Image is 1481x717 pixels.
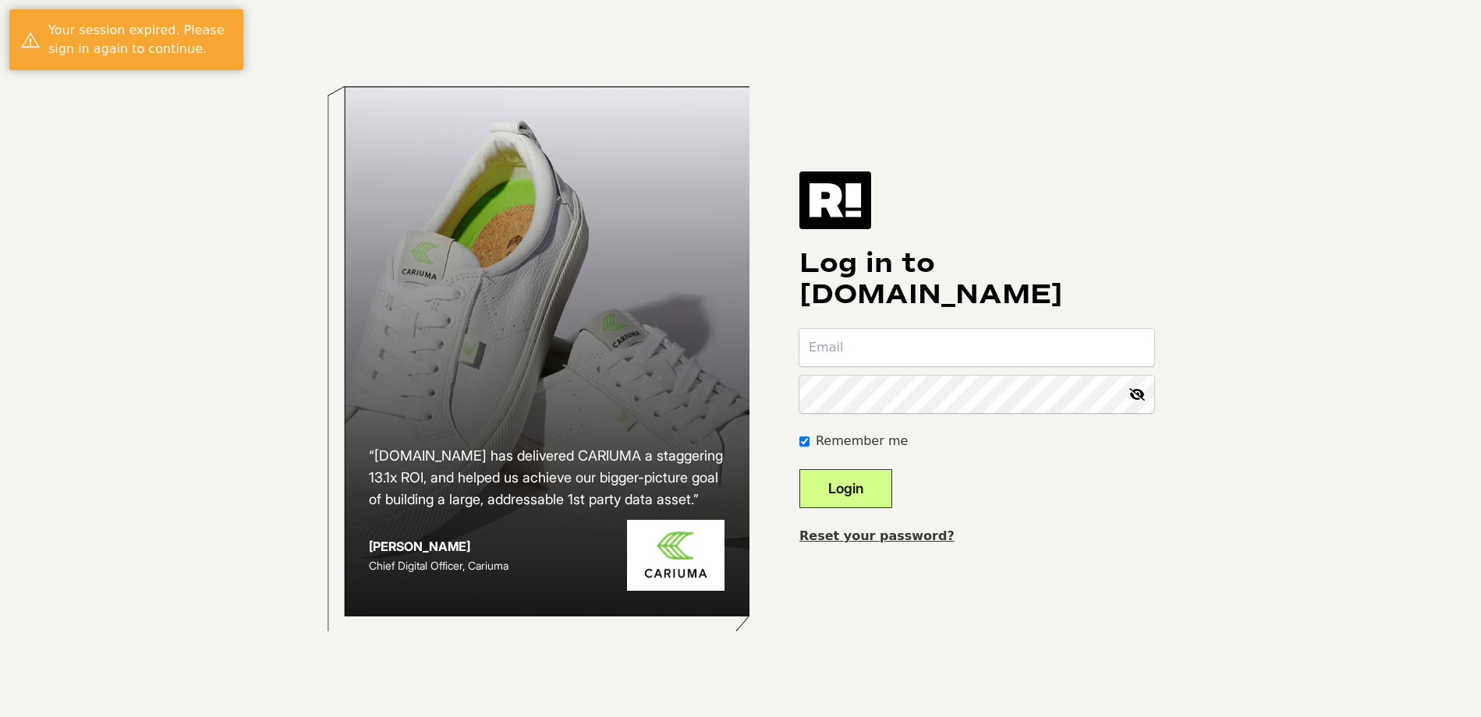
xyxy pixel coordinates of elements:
h1: Log in to [DOMAIN_NAME] [799,248,1154,310]
strong: [PERSON_NAME] [369,539,470,554]
h2: “[DOMAIN_NAME] has delivered CARIUMA a staggering 13.1x ROI, and helped us achieve our bigger-pic... [369,445,725,510]
div: Your session expired. Please sign in again to continue. [48,21,232,58]
button: Login [799,469,892,508]
a: Reset your password? [799,528,955,543]
img: Cariuma [627,520,725,591]
label: Remember me [816,432,908,450]
input: Email [799,329,1154,366]
img: Retention.com [799,171,871,229]
span: Chief Digital Officer, Cariuma [369,559,508,572]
